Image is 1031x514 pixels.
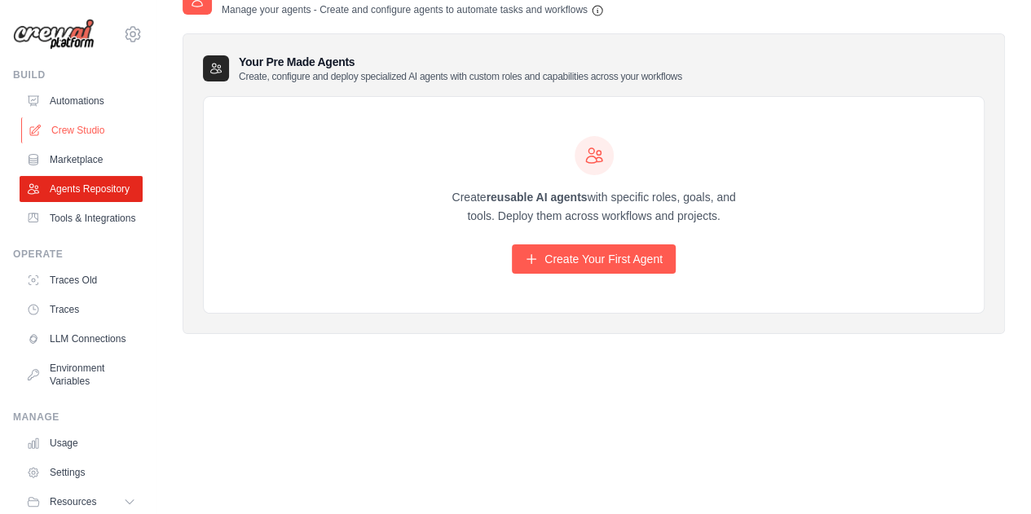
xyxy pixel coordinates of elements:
h3: Your Pre Made Agents [239,54,682,83]
a: Environment Variables [20,355,143,394]
a: Settings [20,459,143,485]
a: Traces Old [20,267,143,293]
strong: reusable AI agents [486,191,587,204]
a: LLM Connections [20,326,143,352]
a: Marketplace [20,147,143,173]
a: Traces [20,297,143,323]
a: Tools & Integrations [20,205,143,231]
p: Create, configure and deploy specialized AI agents with custom roles and capabilities across your... [239,70,682,83]
a: Usage [20,430,143,456]
a: Agents Repository [20,176,143,202]
img: Logo [13,19,95,51]
div: Manage [13,411,143,424]
a: Crew Studio [21,117,144,143]
a: Automations [20,88,143,114]
div: Build [13,68,143,81]
a: Create Your First Agent [512,244,676,274]
p: Manage your agents - Create and configure agents to automate tasks and workflows [222,3,604,17]
p: Create with specific roles, goals, and tools. Deploy them across workflows and projects. [438,188,751,226]
span: Resources [50,495,96,508]
div: Operate [13,248,143,261]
